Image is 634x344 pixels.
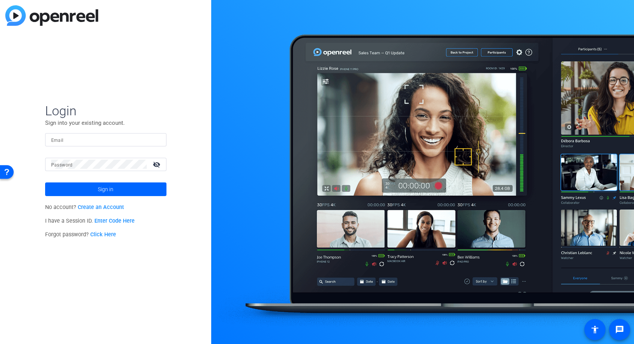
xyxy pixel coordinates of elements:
[45,204,124,210] span: No account?
[98,180,113,199] span: Sign in
[590,325,599,334] mat-icon: accessibility
[45,218,135,224] span: I have a Session ID.
[45,119,166,127] p: Sign into your existing account.
[94,218,135,224] a: Enter Code Here
[45,231,116,238] span: Forgot password?
[615,325,624,334] mat-icon: message
[78,204,124,210] a: Create an Account
[45,182,166,196] button: Sign in
[148,159,166,170] mat-icon: visibility_off
[51,162,73,168] mat-label: Password
[51,138,64,143] mat-label: Email
[5,5,98,26] img: blue-gradient.svg
[90,231,116,238] a: Click Here
[51,135,160,144] input: Enter Email Address
[45,103,166,119] span: Login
